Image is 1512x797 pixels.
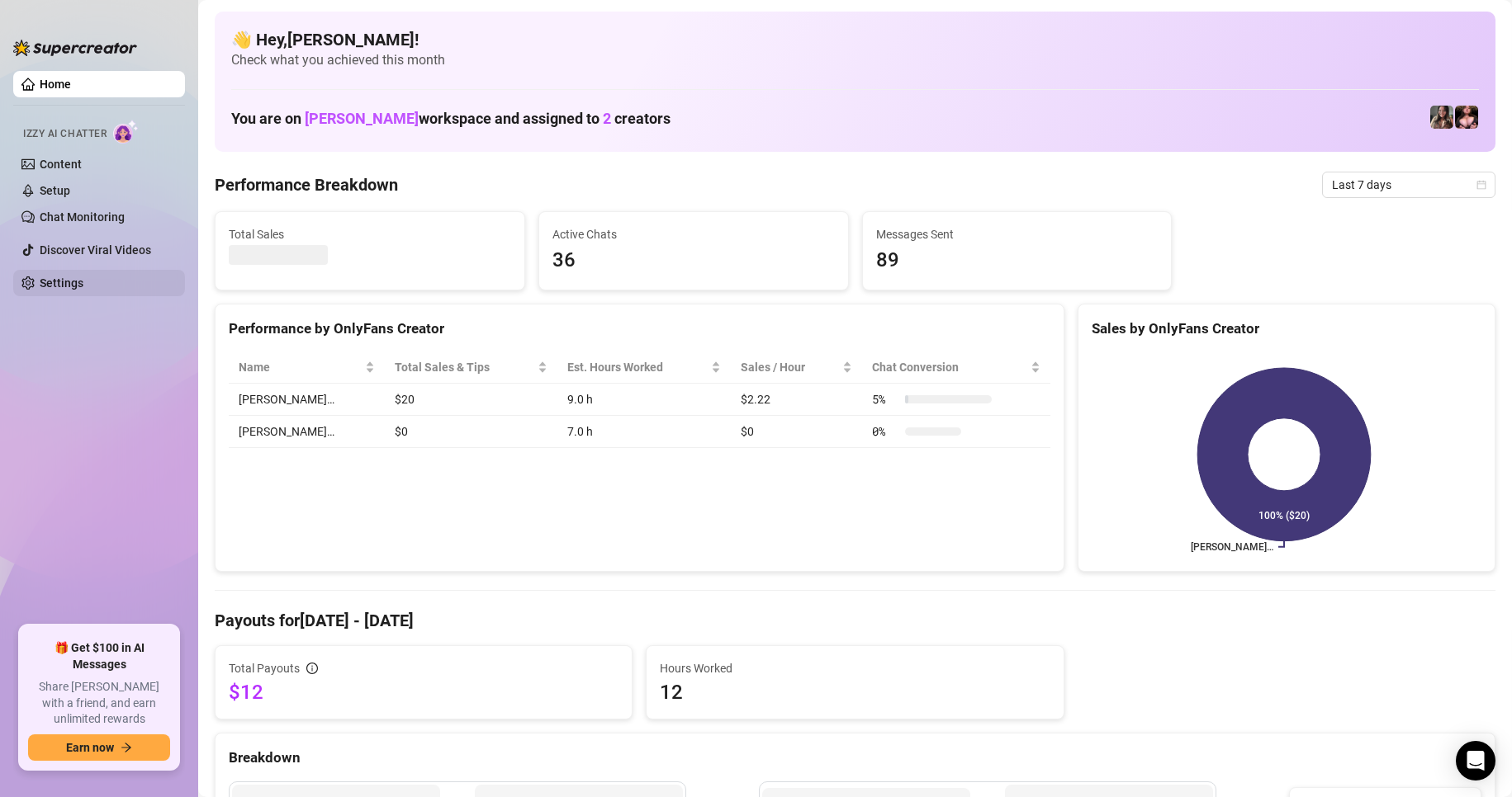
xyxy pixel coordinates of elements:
[121,742,132,753] span: arrow-right
[1455,106,1478,129] img: Ryann
[731,416,862,448] td: $0
[660,679,1050,705] span: 12
[229,384,385,416] td: [PERSON_NAME]…
[231,28,1479,51] h4: 👋 Hey, [PERSON_NAME] !
[229,225,511,243] span: Total Sales
[40,78,71,91] a: Home
[229,318,1050,340] div: Performance by OnlyFans Creator
[395,358,534,376] span: Total Sales & Tips
[305,110,419,127] span: [PERSON_NAME]
[40,158,82,171] a: Content
[385,384,557,416] td: $20
[229,351,385,384] th: Name
[28,640,170,672] span: 🎁 Get $100 in AI Messages
[13,40,137,56] img: logo-BBDzfeDw.svg
[229,679,619,705] span: $12
[1332,172,1486,197] span: Last 7 days
[1476,180,1486,190] span: calendar
[876,245,1159,276] span: 89
[239,358,362,376] span: Name
[552,245,835,276] span: 36
[872,422,898,441] span: 0 %
[385,416,557,448] td: $0
[40,184,70,197] a: Setup
[40,210,125,224] a: Chat Monitoring
[229,416,385,448] td: [PERSON_NAME]…
[66,741,114,754] span: Earn now
[40,243,151,257] a: Discover Viral Videos
[552,225,835,243] span: Active Chats
[731,384,862,416] td: $2.22
[557,384,731,416] td: 9.0 h
[28,734,170,761] button: Earn nowarrow-right
[229,659,300,677] span: Total Payouts
[231,51,1479,69] span: Check what you achieved this month
[215,609,1495,632] h4: Payouts for [DATE] - [DATE]
[567,358,708,376] div: Est. Hours Worked
[40,276,83,290] a: Settings
[306,663,318,674] span: info-circle
[741,358,839,376] span: Sales / Hour
[229,747,1481,769] div: Breakdown
[231,110,671,128] h1: You are on workspace and assigned to creators
[603,110,611,127] span: 2
[557,416,731,448] td: 7.0 h
[872,358,1027,376] span: Chat Conversion
[1456,741,1495,780] div: Open Intercom Messenger
[1191,541,1273,553] text: [PERSON_NAME]…
[1430,106,1453,129] img: Ryann
[660,659,1050,677] span: Hours Worked
[385,351,557,384] th: Total Sales & Tips
[876,225,1159,243] span: Messages Sent
[1092,318,1481,340] div: Sales by OnlyFans Creator
[28,679,170,728] span: Share [PERSON_NAME] with a friend, and earn unlimited rewards
[731,351,862,384] th: Sales / Hour
[113,120,139,144] img: AI Chatter
[215,173,398,196] h4: Performance Breakdown
[23,126,107,142] span: Izzy AI Chatter
[862,351,1050,384] th: Chat Conversion
[872,390,898,408] span: 5 %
